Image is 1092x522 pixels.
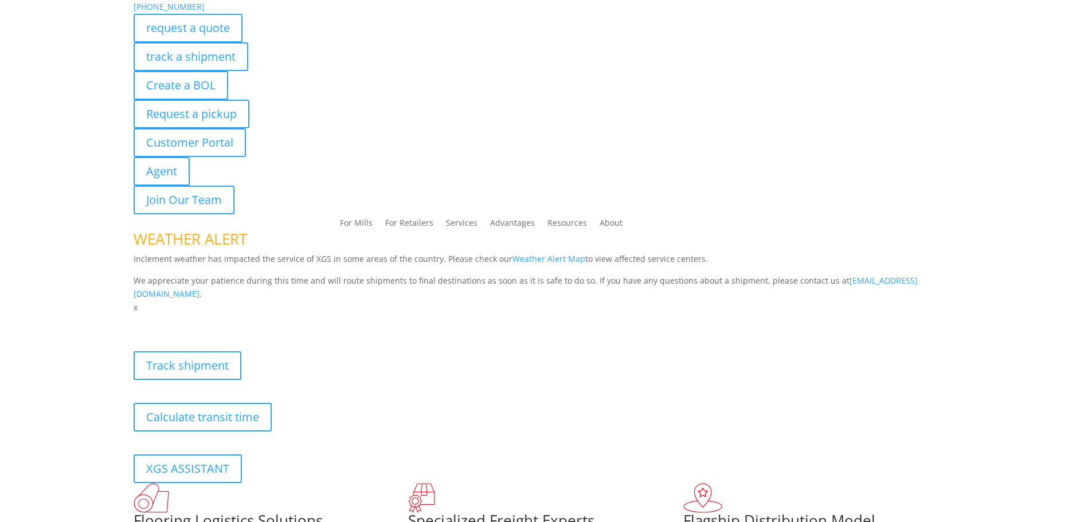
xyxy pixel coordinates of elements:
a: Track shipment [134,351,241,380]
a: Advantages [490,219,535,231]
a: [PHONE_NUMBER] [134,1,205,12]
a: Join Our Team [134,186,234,214]
img: xgs-icon-flagship-distribution-model-red [683,483,723,513]
a: Resources [547,219,587,231]
a: XGS ASSISTANT [134,454,242,483]
a: Calculate transit time [134,403,272,431]
p: We appreciate your patience during this time and will route shipments to final destinations as so... [134,274,959,301]
a: For Retailers [385,219,433,231]
img: xgs-icon-total-supply-chain-intelligence-red [134,483,169,513]
img: xgs-icon-focused-on-flooring-red [408,483,435,513]
a: request a quote [134,14,242,42]
p: Inclement weather has impacted the service of XGS in some areas of the country. Please check our ... [134,252,959,274]
p: x [134,301,959,315]
a: Agent [134,157,190,186]
a: Weather Alert Map [512,253,585,264]
span: WEATHER ALERT [134,229,247,249]
a: Create a BOL [134,71,228,100]
a: For Mills [340,219,373,231]
a: About [600,219,623,231]
a: Request a pickup [134,100,249,128]
a: Services [446,219,477,231]
a: Customer Portal [134,128,246,157]
a: track a shipment [134,42,248,71]
b: Visibility, transparency, and control for your entire supply chain. [134,316,389,327]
